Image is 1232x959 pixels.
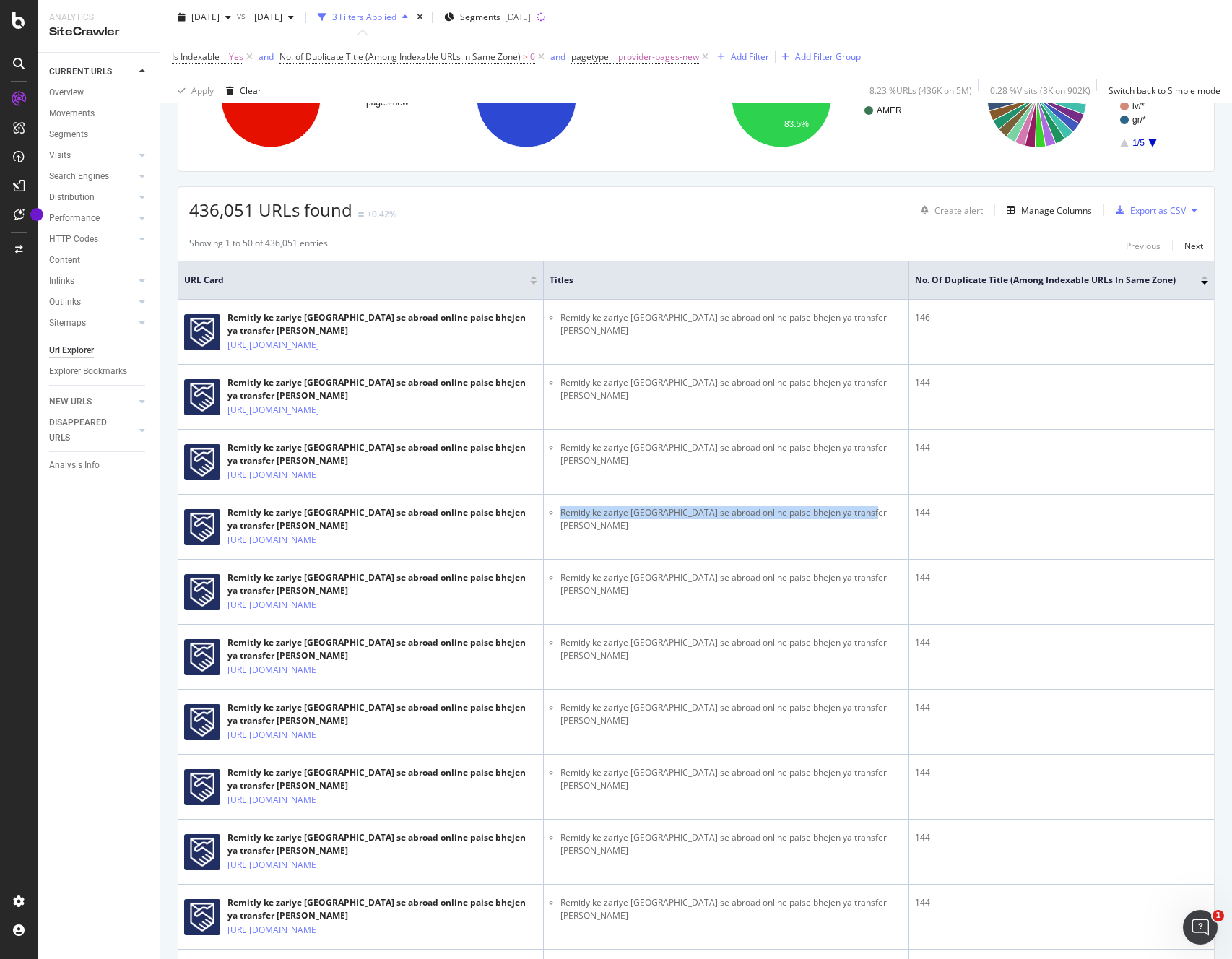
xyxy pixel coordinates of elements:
[955,35,1204,160] div: A chart.
[49,232,98,247] div: HTTP Codes
[172,51,220,63] span: Is Indexable
[240,84,261,97] div: Clear
[184,769,220,805] img: main image
[222,51,227,63] span: =
[49,85,149,100] a: Overview
[227,533,319,547] a: [URL][DOMAIN_NAME]
[227,663,319,677] a: [URL][DOMAIN_NAME]
[915,831,1208,844] div: 144
[49,343,149,358] a: Url Explorer
[611,51,616,63] span: =
[49,253,80,268] div: Content
[227,311,537,337] div: Remitly ke zariye [GEOGRAPHIC_DATA] se abroad online paise bhejen ya transfer [PERSON_NAME]
[523,51,528,63] span: >
[227,858,319,872] a: [URL][DOMAIN_NAME]
[248,6,300,29] button: [DATE]
[172,79,214,103] button: Apply
[915,766,1208,779] div: 144
[1126,240,1161,252] div: Previous
[49,458,149,473] a: Analysis Info
[776,48,861,66] button: Add Filter Group
[1021,204,1092,217] div: Manage Columns
[560,831,903,857] li: Remitly ke zariye [GEOGRAPHIC_DATA] se abroad online paise bhejen ya transfer [PERSON_NAME]
[49,274,135,289] a: Inlinks
[227,468,319,482] a: [URL][DOMAIN_NAME]
[191,84,214,97] div: Apply
[445,35,693,160] div: A chart.
[184,509,220,545] img: main image
[49,64,112,79] div: CURRENT URLS
[227,728,319,742] a: [URL][DOMAIN_NAME]
[915,636,1208,649] div: 144
[49,316,135,331] a: Sitemaps
[1109,84,1220,97] div: Switch back to Simple mode
[49,190,95,205] div: Distribution
[189,237,328,254] div: Showing 1 to 50 of 436,051 entries
[49,253,149,268] a: Content
[184,444,220,480] img: main image
[229,47,243,67] span: Yes
[49,295,81,310] div: Outlinks
[49,148,71,163] div: Visits
[1103,79,1220,103] button: Switch back to Simple mode
[550,50,565,64] button: and
[1132,138,1145,148] text: 1/5
[934,204,983,217] div: Create alert
[49,169,109,184] div: Search Engines
[49,415,135,446] a: DISAPPEARED URLS
[915,896,1208,909] div: 144
[560,441,903,467] li: Remitly ke zariye [GEOGRAPHIC_DATA] se abroad online paise bhejen ya transfer [PERSON_NAME]
[915,506,1208,519] div: 144
[189,35,438,160] div: A chart.
[571,51,609,63] span: pagetype
[460,11,500,23] span: Segments
[227,831,537,857] div: Remitly ke zariye [GEOGRAPHIC_DATA] se abroad online paise bhejen ya transfer [PERSON_NAME]
[49,364,149,379] a: Explorer Bookmarks
[915,274,1179,287] span: No. of Duplicate Title (Among Indexable URLs in Same Zone)
[49,232,135,247] a: HTTP Codes
[530,47,535,67] span: 0
[1184,237,1203,254] button: Next
[438,6,537,29] button: Segments[DATE]
[560,571,903,597] li: Remitly ke zariye [GEOGRAPHIC_DATA] se abroad online paise bhejen ya transfer [PERSON_NAME]
[227,441,537,467] div: Remitly ke zariye [GEOGRAPHIC_DATA] se abroad online paise bhejen ya transfer [PERSON_NAME]
[227,506,537,532] div: Remitly ke zariye [GEOGRAPHIC_DATA] se abroad online paise bhejen ya transfer [PERSON_NAME]
[915,199,983,222] button: Create alert
[560,506,903,532] li: Remitly ke zariye [GEOGRAPHIC_DATA] se abroad online paise bhejen ya transfer [PERSON_NAME]
[1183,910,1218,945] iframe: Intercom live chat
[191,11,220,23] span: 2025 Oct. 9th
[172,6,237,29] button: [DATE]
[259,50,274,64] button: and
[560,636,903,662] li: Remitly ke zariye [GEOGRAPHIC_DATA] se abroad online paise bhejen ya transfer [PERSON_NAME]
[237,9,248,22] span: vs
[49,64,135,79] a: CURRENT URLS
[312,6,414,29] button: 3 Filters Applied
[990,84,1090,97] div: 0.28 % Visits ( 3K on 902K )
[227,403,319,417] a: [URL][DOMAIN_NAME]
[189,198,352,222] span: 436,051 URLs found
[711,48,769,66] button: Add Filter
[227,636,537,662] div: Remitly ke zariye [GEOGRAPHIC_DATA] se abroad online paise bhejen ya transfer [PERSON_NAME]
[227,338,319,352] a: [URL][DOMAIN_NAME]
[358,212,364,217] img: Equal
[30,208,43,221] div: Tooltip anchor
[560,311,903,337] li: Remitly ke zariye [GEOGRAPHIC_DATA] se abroad online paise bhejen ya transfer [PERSON_NAME]
[49,343,94,358] div: Url Explorer
[220,79,261,103] button: Clear
[560,896,903,922] li: Remitly ke zariye [GEOGRAPHIC_DATA] se abroad online paise bhejen ya transfer [PERSON_NAME]
[259,51,274,63] div: and
[877,105,902,116] text: AMER
[49,394,135,409] a: NEW URLS
[1130,204,1186,217] div: Export as CSV
[49,127,88,142] div: Segments
[49,364,127,379] div: Explorer Bookmarks
[49,190,135,205] a: Distribution
[49,106,95,121] div: Movements
[700,35,948,160] div: A chart.
[49,211,100,226] div: Performance
[49,12,148,24] div: Analytics
[227,376,537,402] div: Remitly ke zariye [GEOGRAPHIC_DATA] se abroad online paise bhejen ya transfer [PERSON_NAME]
[1001,201,1092,219] button: Manage Columns
[795,51,861,63] div: Add Filter Group
[184,899,220,935] img: main image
